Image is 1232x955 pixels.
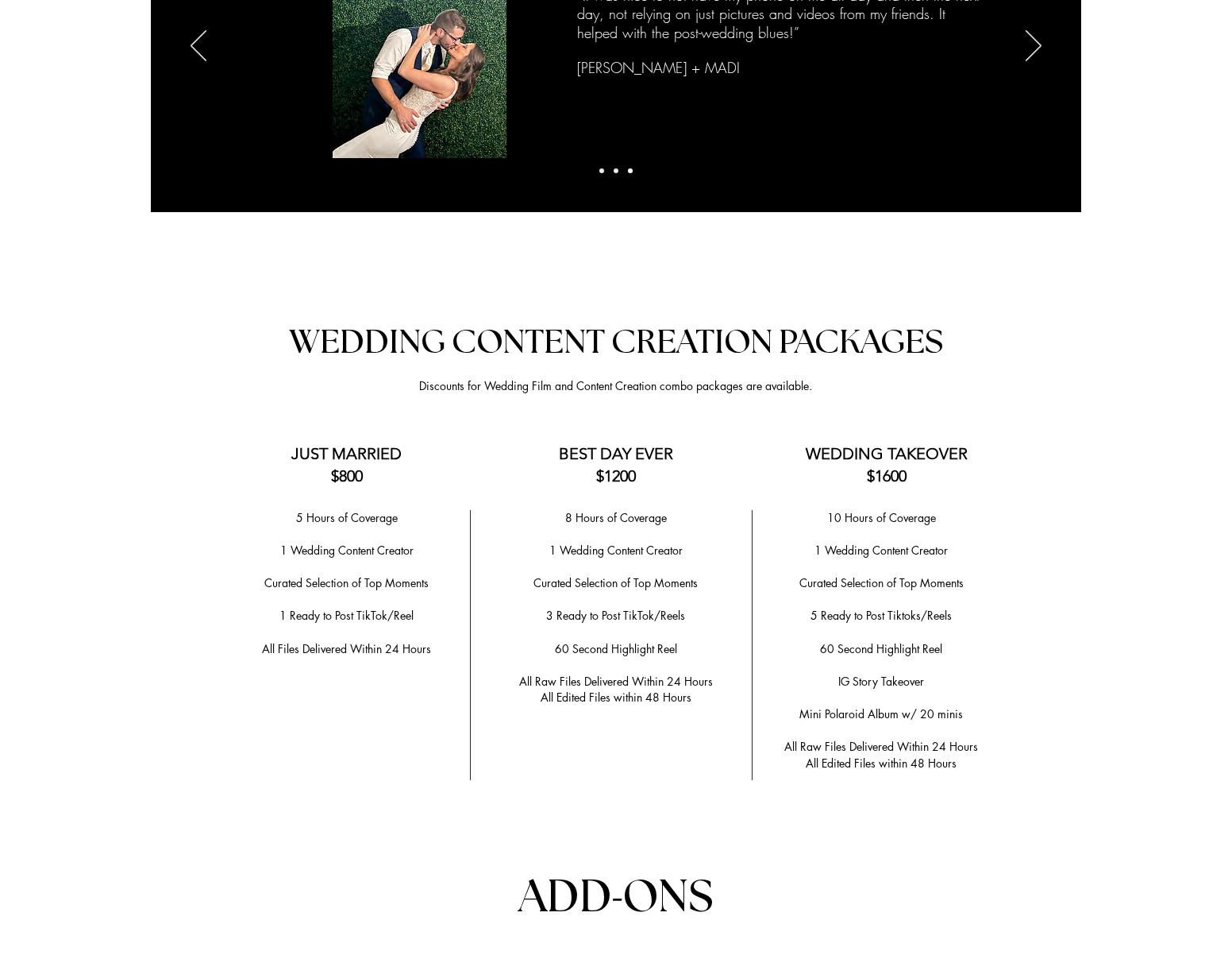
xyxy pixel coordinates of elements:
[612,868,622,922] span: -
[419,378,812,393] span: Discounts for Wedding Film and Content Creation combo packages are available.
[820,641,942,656] span: 60 Second Highlight Reel
[628,168,633,173] a: Copy of Copy of Slide 1
[1026,30,1041,64] button: Next
[814,543,948,558] span: 1 Wedding Content Creator
[289,326,943,359] span: WEDDING CONTENT CREATION PACKAGES
[614,168,618,173] a: Copy of Slide 1
[799,575,964,590] span: Curated Selection of Top Moments
[784,739,978,754] span: All Raw Files Delivered Within 24 Hours
[565,510,667,525] span: 8 Hours of Coverage
[280,543,414,558] span: 1 Wedding Content Creator
[262,641,431,656] span: All Files Delivered Within 24 Hours
[810,608,952,623] span: 5 Ready to Post Tiktoks/Reels
[827,510,936,525] span: 10 Hours of Coverage
[296,510,398,525] span: 5 Hours of Coverage
[555,641,677,656] span: 60 Second Highlight Reel
[331,466,363,485] span: $800
[546,608,685,623] span: 3 Ready to Post TikTok/Reels
[806,756,957,771] span: All Edited Files within 48 Hours
[595,168,637,173] nav: Slides
[191,30,206,64] button: Previous
[264,575,429,590] span: ​Curated Selection of Top Moments
[549,543,683,558] span: 1 Wedding Content Creator
[518,876,612,920] span: ADD
[577,58,740,77] span: [PERSON_NAME] + MADI
[519,674,713,689] span: All Raw Files Delivered Within 24 Hours
[291,444,402,463] span: JUST MARRIED
[806,444,968,485] span: WEDDING TAKEOVER $1600
[533,575,698,590] span: ​Curated Selection of Top Moments
[279,608,414,623] span: 1 Ready to Post TikTok/Reel
[622,876,713,920] span: ONS
[541,690,691,705] span: All Edited Files within 48 Hours
[559,444,673,485] span: BEST DAY EVER $1200
[838,674,924,689] span: IG Story Takeover
[799,706,963,721] span: Mini Polaroid Album w/ 20 minis
[599,168,604,173] a: Slide 1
